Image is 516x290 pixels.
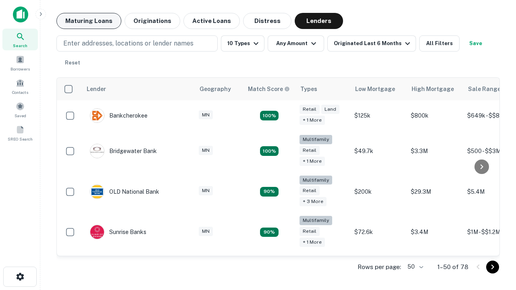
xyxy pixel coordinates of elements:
[300,116,325,125] div: + 1 more
[248,85,290,93] div: Capitalize uses an advanced AI algorithm to match your search with the best lender. The match sco...
[56,35,218,52] button: Enter addresses, locations or lender names
[2,29,38,50] a: Search
[200,84,231,94] div: Geography
[195,78,243,100] th: Geography
[350,100,407,131] td: $125k
[221,35,264,52] button: 10 Types
[10,66,30,72] span: Borrowers
[13,42,27,49] span: Search
[13,6,28,23] img: capitalize-icon.png
[300,197,327,206] div: + 3 more
[268,35,324,52] button: Any Amount
[300,176,332,185] div: Multifamily
[12,89,28,95] span: Contacts
[404,261,424,273] div: 50
[90,225,146,239] div: Sunrise Banks
[300,186,320,195] div: Retail
[90,185,104,199] img: picture
[300,227,320,236] div: Retail
[63,39,193,48] p: Enter addresses, locations or lender names
[8,136,33,142] span: SREO Search
[2,122,38,144] a: SREO Search
[243,78,295,100] th: Capitalize uses an advanced AI algorithm to match your search with the best lender. The match sco...
[82,78,195,100] th: Lender
[260,228,279,237] div: Matching Properties: 10, hasApolloMatch: undefined
[90,225,104,239] img: picture
[199,110,213,120] div: MN
[248,85,288,93] h6: Match Score
[486,261,499,273] button: Go to next page
[90,109,104,122] img: picture
[407,212,463,253] td: $3.4M
[407,100,463,131] td: $800k
[2,99,38,120] a: Saved
[476,226,516,264] iframe: Chat Widget
[300,135,332,144] div: Multifamily
[199,146,213,155] div: MN
[327,35,416,52] button: Originated Last 6 Months
[412,84,454,94] div: High Mortgage
[56,13,121,29] button: Maturing Loans
[295,13,343,29] button: Lenders
[300,146,320,155] div: Retail
[90,108,148,123] div: Bankcherokee
[350,78,407,100] th: Low Mortgage
[243,13,291,29] button: Distress
[2,75,38,97] a: Contacts
[125,13,180,29] button: Originations
[300,84,317,94] div: Types
[2,52,38,74] a: Borrowers
[87,84,106,94] div: Lender
[260,111,279,120] div: Matching Properties: 16, hasApolloMatch: undefined
[350,172,407,212] td: $200k
[300,157,325,166] div: + 1 more
[334,39,412,48] div: Originated Last 6 Months
[260,187,279,197] div: Matching Properties: 10, hasApolloMatch: undefined
[407,78,463,100] th: High Mortgage
[60,55,85,71] button: Reset
[300,238,325,247] div: + 1 more
[300,216,332,225] div: Multifamily
[407,172,463,212] td: $29.3M
[15,112,26,119] span: Saved
[295,78,350,100] th: Types
[419,35,460,52] button: All Filters
[321,105,339,114] div: Land
[183,13,240,29] button: Active Loans
[90,184,159,199] div: OLD National Bank
[90,144,104,158] img: picture
[355,84,395,94] div: Low Mortgage
[199,186,213,195] div: MN
[199,227,213,236] div: MN
[90,144,157,158] div: Bridgewater Bank
[437,262,468,272] p: 1–50 of 78
[407,131,463,172] td: $3.3M
[463,35,489,52] button: Save your search to get updates of matches that match your search criteria.
[300,105,320,114] div: Retail
[358,262,401,272] p: Rows per page:
[468,84,501,94] div: Sale Range
[350,212,407,253] td: $72.6k
[350,131,407,172] td: $49.7k
[260,146,279,156] div: Matching Properties: 20, hasApolloMatch: undefined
